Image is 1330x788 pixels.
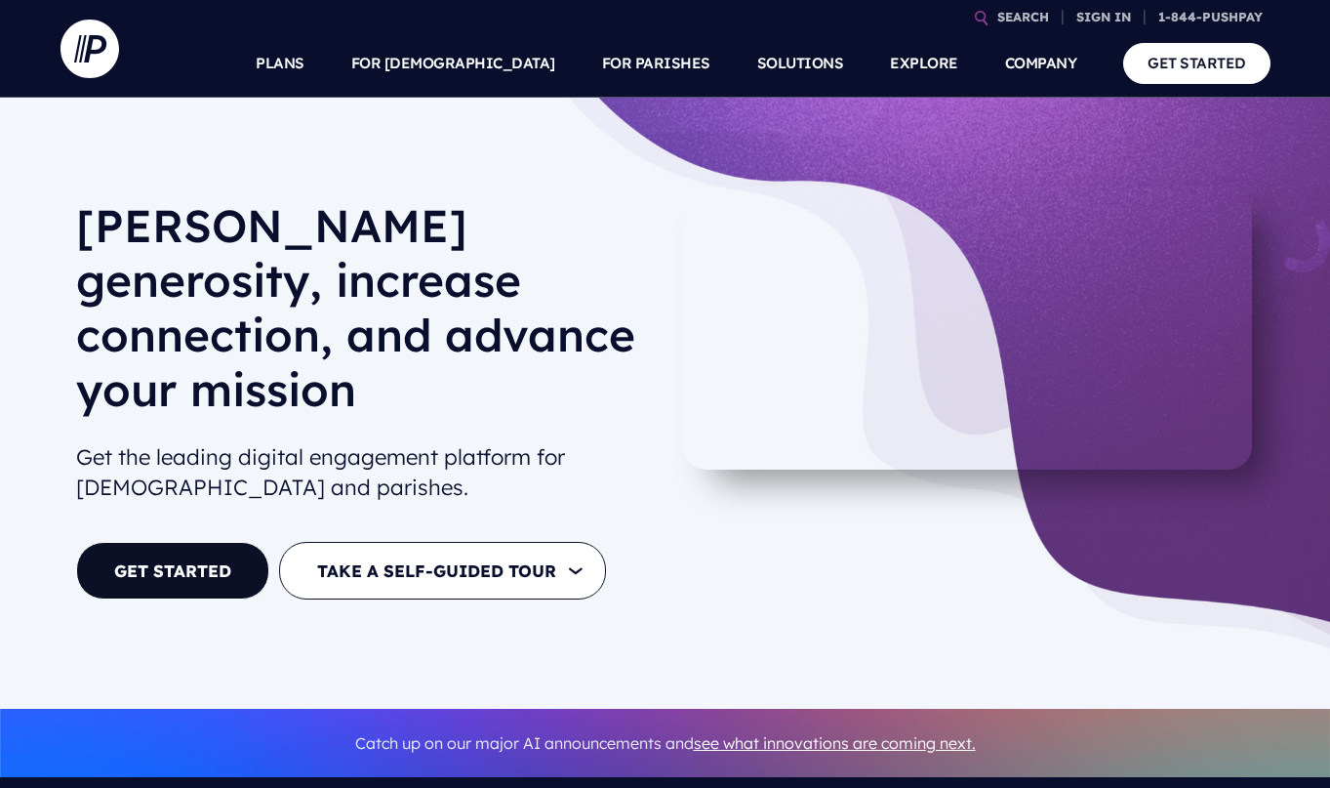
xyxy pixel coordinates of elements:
a: see what innovations are coming next. [694,733,976,753]
a: GET STARTED [76,542,269,600]
h1: [PERSON_NAME] generosity, increase connection, and advance your mission [76,198,650,433]
a: COMPANY [1005,29,1077,98]
a: GET STARTED [1123,43,1270,83]
a: FOR [DEMOGRAPHIC_DATA] [351,29,555,98]
h2: Get the leading digital engagement platform for [DEMOGRAPHIC_DATA] and parishes. [76,435,650,511]
a: SOLUTIONS [757,29,844,98]
p: Catch up on our major AI announcements and [76,722,1255,766]
a: PLANS [256,29,304,98]
button: TAKE A SELF-GUIDED TOUR [279,542,606,600]
a: FOR PARISHES [602,29,710,98]
a: EXPLORE [890,29,958,98]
